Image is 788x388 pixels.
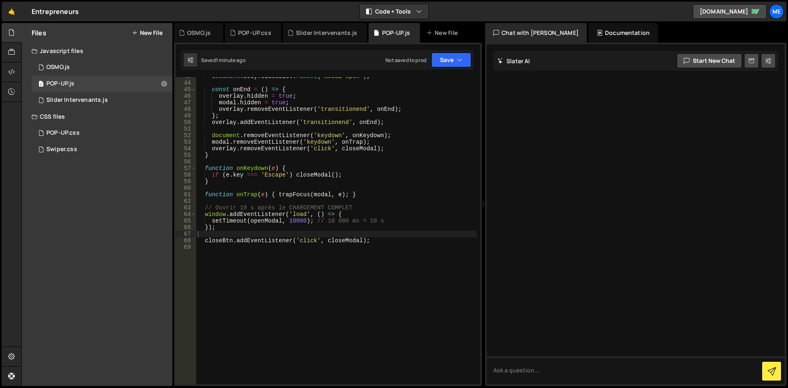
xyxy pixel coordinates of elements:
[32,92,172,108] div: 14991/39067.js
[32,125,172,141] div: 14991/47364.css
[176,198,196,204] div: 62
[176,218,196,224] div: 65
[176,132,196,139] div: 52
[176,237,196,244] div: 68
[176,99,196,106] div: 47
[46,96,108,104] div: Slider Intervenants.js
[132,30,163,36] button: New File
[176,204,196,211] div: 63
[176,93,196,99] div: 46
[176,224,196,231] div: 66
[32,141,172,158] div: 14991/45952.css
[677,53,742,68] button: Start new chat
[497,57,530,65] h2: Slater AI
[176,152,196,158] div: 55
[46,64,70,71] div: OSMO.js
[431,53,471,67] button: Save
[201,57,245,64] div: Saved
[46,129,80,137] div: POP-UP.css
[176,185,196,191] div: 60
[32,76,172,92] div: 14991/47362.js
[2,2,22,21] a: 🤙
[382,29,410,37] div: POP-UP.js
[296,29,357,37] div: Slider Intervenants.js
[176,191,196,198] div: 61
[176,178,196,185] div: 59
[769,4,784,19] a: Me
[216,57,245,64] div: 1 minute ago
[176,231,196,237] div: 67
[176,139,196,145] div: 53
[22,43,172,59] div: Javascript files
[176,211,196,218] div: 64
[360,4,428,19] button: Code + Tools
[32,7,79,16] div: Entrepreneurs
[32,59,172,76] div: 14991/45978.js
[46,80,74,87] div: POP-UP.js
[176,145,196,152] div: 54
[22,108,172,125] div: CSS files
[176,112,196,119] div: 49
[176,165,196,172] div: 57
[176,80,196,86] div: 44
[32,28,46,37] h2: Files
[176,158,196,165] div: 56
[187,29,211,37] div: OSMO.js
[426,29,461,37] div: New File
[693,4,767,19] a: [DOMAIN_NAME]
[176,172,196,178] div: 58
[589,23,658,43] div: Documentation
[176,106,196,112] div: 48
[39,81,44,88] span: 1
[46,146,77,153] div: Swiper.css
[176,119,196,126] div: 50
[385,57,426,64] div: Not saved to prod
[176,86,196,93] div: 45
[485,23,587,43] div: Chat with [PERSON_NAME]
[176,126,196,132] div: 51
[238,29,271,37] div: POP-UP.css
[176,244,196,250] div: 69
